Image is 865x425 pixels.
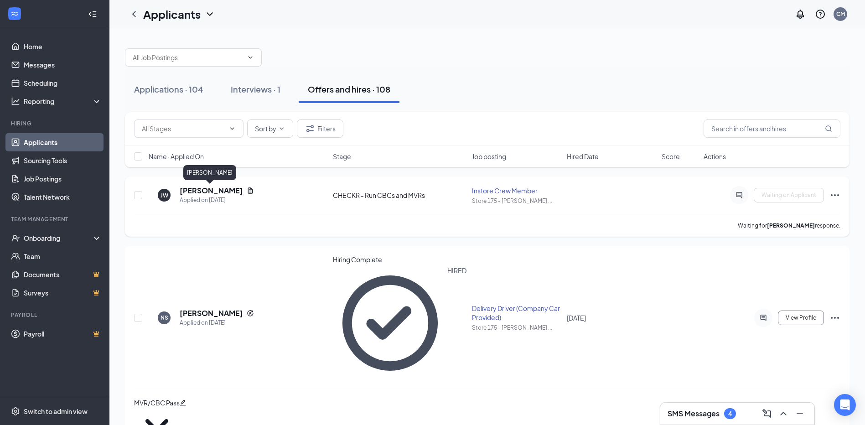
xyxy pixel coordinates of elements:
[24,151,102,170] a: Sourcing Tools
[24,37,102,56] a: Home
[24,284,102,302] a: SurveysCrown
[472,197,561,205] div: Store 175 - [PERSON_NAME] ...
[24,170,102,188] a: Job Postings
[767,222,815,229] b: [PERSON_NAME]
[180,308,243,318] h5: [PERSON_NAME]
[829,312,840,323] svg: Ellipses
[704,119,840,138] input: Search in offers and hires
[825,125,832,132] svg: MagnifyingGlass
[815,9,826,20] svg: QuestionInfo
[129,9,140,20] svg: ChevronLeft
[794,408,805,419] svg: Minimize
[728,410,732,418] div: 4
[792,406,807,421] button: Minimize
[567,314,586,322] span: [DATE]
[255,125,276,132] span: Sort by
[754,188,824,202] button: Waiting on Applicant
[333,191,467,200] div: CHECKR - Run CBCs and MVRs
[472,186,561,195] div: Instore Crew Member
[704,152,726,161] span: Actions
[149,152,204,161] span: Name · Applied On
[760,406,774,421] button: ComposeMessage
[247,119,293,138] button: Sort byChevronDown
[305,123,316,134] svg: Filter
[11,97,20,106] svg: Analysis
[333,266,448,381] svg: CheckmarkCircle
[472,304,561,322] div: Delivery Driver (Company Car Provided)
[180,318,254,327] div: Applied on [DATE]
[668,409,720,419] h3: SMS Messages
[761,192,816,198] span: Waiting on Applicant
[143,6,201,22] h1: Applicants
[11,119,100,127] div: Hiring
[278,125,285,132] svg: ChevronDown
[447,266,466,381] div: HIRED
[738,222,840,229] p: Waiting for response.
[778,408,789,419] svg: ChevronUp
[11,233,20,243] svg: UserCheck
[11,215,100,223] div: Team Management
[786,315,816,321] span: View Profile
[472,152,506,161] span: Job posting
[662,152,680,161] span: Score
[829,190,840,201] svg: Ellipses
[24,133,102,151] a: Applicants
[761,408,772,419] svg: ComposeMessage
[161,192,168,199] div: JW
[228,125,236,132] svg: ChevronDown
[24,325,102,343] a: PayrollCrown
[795,9,806,20] svg: Notifications
[308,83,390,95] div: Offers and hires · 108
[161,314,168,321] div: NS
[10,9,19,18] svg: WorkstreamLogo
[24,407,88,416] div: Switch to admin view
[247,187,254,194] svg: Document
[180,186,243,196] h5: [PERSON_NAME]
[88,10,97,19] svg: Collapse
[247,310,254,317] svg: Reapply
[333,255,467,264] div: Hiring Complete
[231,83,280,95] div: Interviews · 1
[183,165,236,180] div: [PERSON_NAME]
[24,56,102,74] a: Messages
[567,152,599,161] span: Hired Date
[133,52,243,62] input: All Job Postings
[297,119,343,138] button: Filter Filters
[247,54,254,61] svg: ChevronDown
[134,399,180,407] span: MVR/CBC Pass
[142,124,225,134] input: All Stages
[11,407,20,416] svg: Settings
[472,324,561,332] div: Store 175 - [PERSON_NAME] ...
[24,74,102,92] a: Scheduling
[24,188,102,206] a: Talent Network
[834,394,856,416] div: Open Intercom Messenger
[11,311,100,319] div: Payroll
[24,265,102,284] a: DocumentsCrown
[204,9,215,20] svg: ChevronDown
[24,97,102,106] div: Reporting
[333,152,351,161] span: Stage
[180,196,254,205] div: Applied on [DATE]
[776,406,791,421] button: ChevronUp
[758,314,769,321] svg: ActiveChat
[24,247,102,265] a: Team
[134,83,203,95] div: Applications · 104
[180,399,186,406] span: edit
[24,233,94,243] div: Onboarding
[734,192,745,199] svg: ActiveChat
[778,311,824,325] button: View Profile
[836,10,845,18] div: CM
